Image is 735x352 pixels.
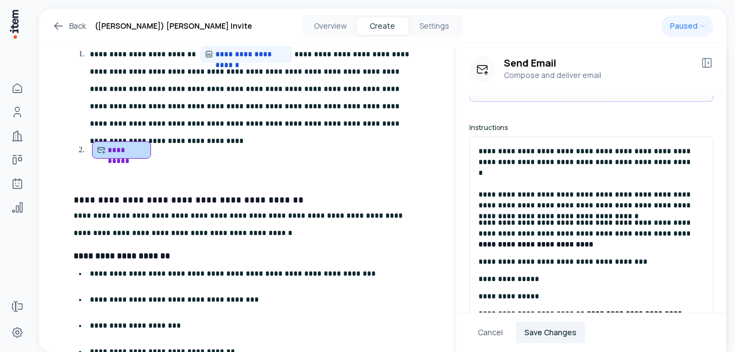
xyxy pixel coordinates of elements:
[6,322,28,343] a: Settings
[6,149,28,171] a: Deals
[6,296,28,317] a: Forms
[6,173,28,194] a: Agents
[6,197,28,218] a: Analytics
[516,322,585,343] button: Save Changes
[95,19,252,32] h1: ([PERSON_NAME]) [PERSON_NAME] Invite
[469,322,511,343] button: Cancel
[469,123,713,132] label: Instructions
[409,17,461,35] button: Settings
[357,17,409,35] button: Create
[504,69,692,81] p: Compose and deliver email
[305,17,357,35] button: Overview
[6,101,28,123] a: People
[6,77,28,99] a: Home
[9,9,19,40] img: Item Brain Logo
[504,56,692,69] h3: Send Email
[6,125,28,147] a: Companies
[52,19,86,32] a: Back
